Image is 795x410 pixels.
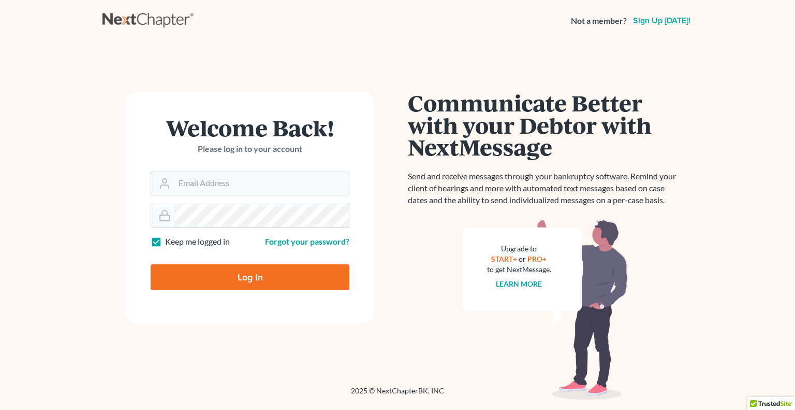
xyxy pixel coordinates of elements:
[151,264,349,290] input: Log In
[571,15,627,27] strong: Not a member?
[408,92,682,158] h1: Communicate Better with your Debtor with NextMessage
[492,255,518,263] a: START+
[265,236,349,246] a: Forgot your password?
[174,172,349,195] input: Email Address
[487,264,551,275] div: to get NextMessage.
[487,244,551,254] div: Upgrade to
[151,117,349,139] h1: Welcome Back!
[151,143,349,155] p: Please log in to your account
[519,255,526,263] span: or
[631,17,693,25] a: Sign up [DATE]!
[102,386,693,404] div: 2025 © NextChapterBK, INC
[165,236,230,248] label: Keep me logged in
[528,255,547,263] a: PRO+
[496,279,542,288] a: Learn more
[462,219,628,400] img: nextmessage_bg-59042aed3d76b12b5cd301f8e5b87938c9018125f34e5fa2b7a6b67550977c72.svg
[408,171,682,206] p: Send and receive messages through your bankruptcy software. Remind your client of hearings and mo...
